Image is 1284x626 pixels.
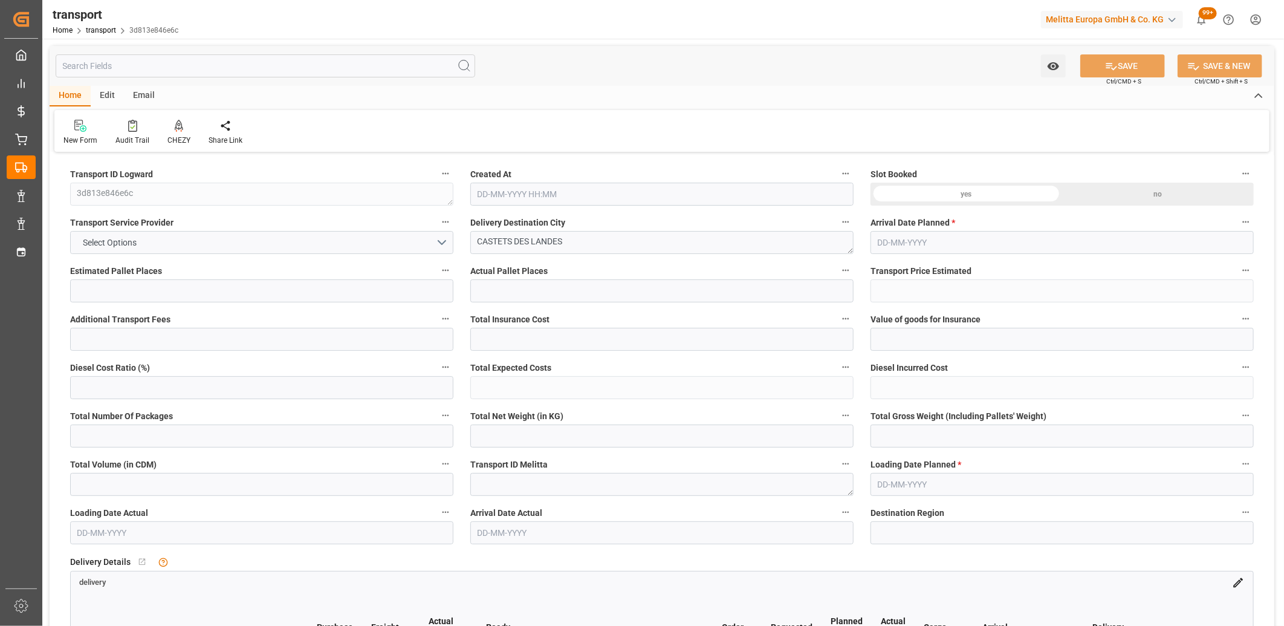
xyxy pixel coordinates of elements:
span: Transport ID Logward [70,168,153,181]
button: Loading Date Planned * [1238,456,1254,472]
div: yes [871,183,1062,206]
a: transport [86,26,116,34]
span: Transport Service Provider [70,217,173,229]
span: Delivery Details [70,556,131,569]
button: Total Number Of Packages [438,408,453,423]
button: Created At [838,166,854,181]
button: Transport ID Melitta [838,456,854,472]
button: Help Center [1215,6,1242,33]
button: Transport Price Estimated [1238,262,1254,278]
span: Transport Price Estimated [871,265,971,278]
span: Total Expected Costs [470,362,551,374]
span: Destination Region [871,507,944,520]
span: Total Insurance Cost [470,313,550,326]
button: Total Insurance Cost [838,311,854,327]
span: Total Number Of Packages [70,410,173,423]
span: Value of goods for Insurance [871,313,981,326]
span: 99+ [1199,7,1217,19]
textarea: CASTETS DES LANDES [470,231,854,254]
div: Audit Trail [115,135,149,146]
button: Additional Transport Fees [438,311,453,327]
a: Home [53,26,73,34]
span: Delivery Destination City [470,217,565,229]
div: New Form [63,135,97,146]
span: Diesel Cost Ratio (%) [70,362,150,374]
span: Arrival Date Actual [470,507,542,520]
input: DD-MM-YYYY [470,521,854,544]
button: show 100 new notifications [1188,6,1215,33]
button: Diesel Cost Ratio (%) [438,359,453,375]
span: Actual Pallet Places [470,265,548,278]
span: Loading Date Actual [70,507,148,520]
button: SAVE [1080,54,1165,77]
span: Total Volume (in CDM) [70,458,157,471]
button: Actual Pallet Places [838,262,854,278]
span: Transport ID Melitta [470,458,548,471]
span: Ctrl/CMD + S [1106,77,1141,86]
input: DD-MM-YYYY [871,473,1254,496]
div: Share Link [209,135,242,146]
button: Estimated Pallet Places [438,262,453,278]
button: Total Volume (in CDM) [438,456,453,472]
span: Created At [470,168,511,181]
div: Melitta Europa GmbH & Co. KG [1041,11,1183,28]
span: Loading Date Planned [871,458,961,471]
button: open menu [1041,54,1066,77]
input: DD-MM-YYYY [871,231,1254,254]
div: transport [53,5,178,24]
button: Arrival Date Actual [838,504,854,520]
button: Total Expected Costs [838,359,854,375]
span: Estimated Pallet Places [70,265,162,278]
button: Diesel Incurred Cost [1238,359,1254,375]
span: Arrival Date Planned [871,217,955,229]
span: Ctrl/CMD + Shift + S [1195,77,1248,86]
div: CHEZY [167,135,190,146]
input: DD-MM-YYYY HH:MM [470,183,854,206]
input: Search Fields [56,54,475,77]
button: Arrival Date Planned * [1238,214,1254,230]
button: Transport ID Logward [438,166,453,181]
button: Delivery Destination City [838,214,854,230]
span: Diesel Incurred Cost [871,362,948,374]
span: Select Options [77,236,143,249]
button: Loading Date Actual [438,504,453,520]
button: open menu [70,231,453,254]
a: delivery [79,577,106,587]
div: Home [50,86,91,106]
div: Email [124,86,164,106]
button: Value of goods for Insurance [1238,311,1254,327]
button: SAVE & NEW [1178,54,1262,77]
input: DD-MM-YYYY [70,521,453,544]
button: Transport Service Provider [438,214,453,230]
div: no [1062,183,1254,206]
textarea: 3d813e846e6c [70,183,453,206]
div: Edit [91,86,124,106]
span: Total Net Weight (in KG) [470,410,563,423]
span: Additional Transport Fees [70,313,170,326]
span: delivery [79,578,106,587]
button: Melitta Europa GmbH & Co. KG [1041,8,1188,31]
button: Total Gross Weight (Including Pallets' Weight) [1238,408,1254,423]
button: Destination Region [1238,504,1254,520]
span: Slot Booked [871,168,917,181]
button: Total Net Weight (in KG) [838,408,854,423]
button: Slot Booked [1238,166,1254,181]
span: Total Gross Weight (Including Pallets' Weight) [871,410,1046,423]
